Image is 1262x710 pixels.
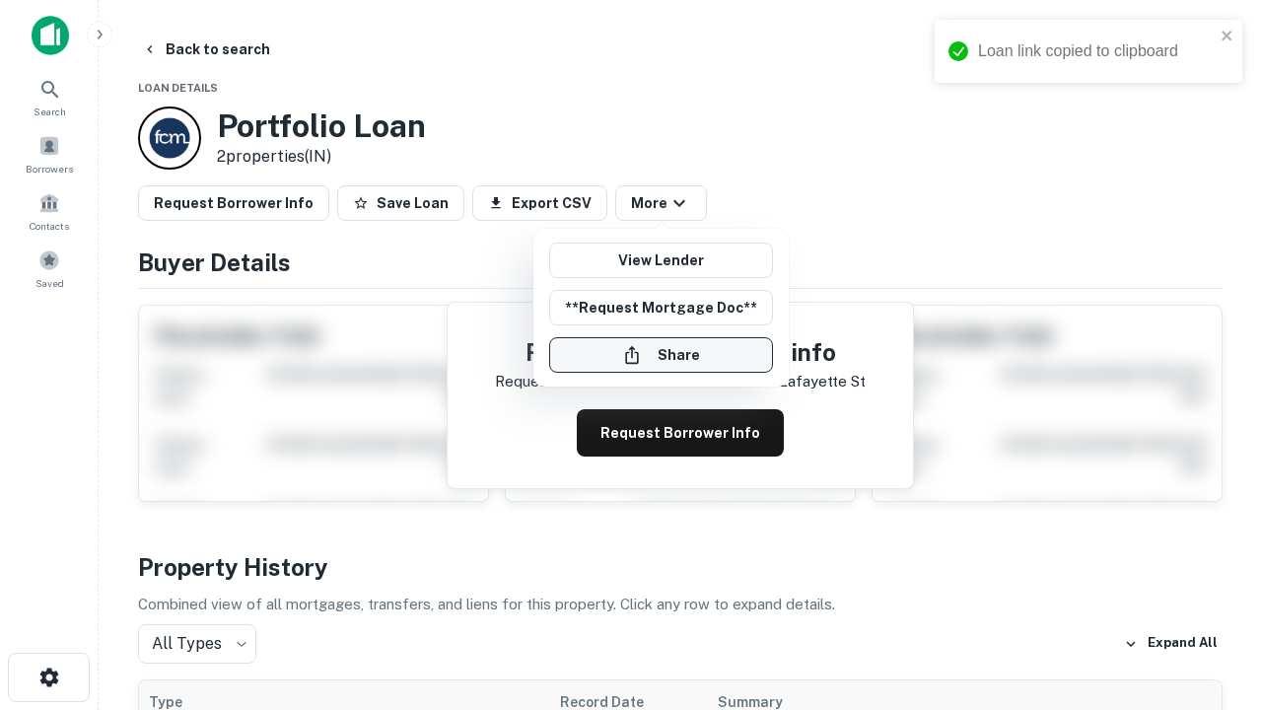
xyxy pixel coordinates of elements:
iframe: Chat Widget [1163,489,1262,584]
button: Share [549,337,773,373]
a: View Lender [549,243,773,278]
button: **Request Mortgage Doc** [549,290,773,325]
div: Loan link copied to clipboard [978,39,1215,63]
button: close [1221,28,1234,46]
